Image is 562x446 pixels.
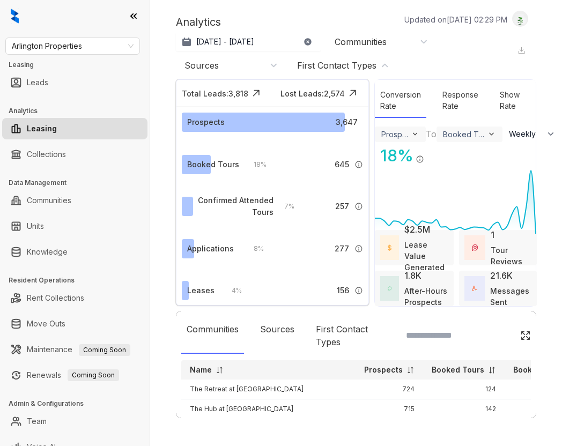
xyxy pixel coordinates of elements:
p: Name [190,365,212,375]
div: Lost Leads: 2,574 [280,88,345,99]
div: Booked Tours [187,159,239,170]
img: Click Icon [424,145,440,161]
td: The Hub at [GEOGRAPHIC_DATA] [181,399,356,419]
img: sorting [216,366,224,374]
img: Click Icon [248,85,264,101]
td: 124 [423,380,505,399]
span: Arlington Properties [12,38,134,54]
h3: Leasing [9,60,150,70]
a: Move Outs [27,313,65,334]
span: 645 [335,159,349,170]
p: [DATE] - [DATE] [196,36,254,47]
img: AfterHoursConversations [388,286,391,291]
span: 257 [335,200,349,212]
img: sorting [406,366,415,374]
img: Click Icon [345,85,361,101]
div: Communities [181,317,244,354]
div: Booked Tours [443,130,485,139]
h3: Analytics [9,106,150,116]
h3: Data Management [9,178,150,188]
span: Coming Soon [68,369,119,381]
img: SearchIcon [498,331,507,340]
div: First Contact Types [310,317,393,354]
div: Prospects [187,116,225,128]
td: 715 [356,399,423,419]
button: [DATE] - [DATE] [176,32,321,51]
p: Analytics [176,14,221,30]
span: Coming Soon [79,344,130,356]
a: Units [27,215,44,237]
li: Team [2,411,147,432]
td: 724 [356,380,423,399]
img: Info [354,202,363,211]
a: Leasing [27,118,57,139]
img: Info [354,160,363,169]
li: Leasing [2,118,147,139]
li: Collections [2,144,147,165]
div: 8 % [243,243,264,255]
a: Team [27,411,47,432]
div: 18 % [375,144,413,168]
div: Tour Reviews [491,244,531,267]
li: Move Outs [2,313,147,334]
span: 3,647 [336,116,358,128]
img: Click Icon [520,330,531,341]
div: Lease Value Generated [404,239,448,273]
img: LeaseValue [388,244,391,251]
img: TotalFum [472,286,477,291]
div: Messages Sent [490,285,531,308]
li: Knowledge [2,241,147,263]
img: logo [11,9,19,24]
p: Updated on [DATE] 02:29 PM [404,14,507,25]
img: TourReviews [472,244,478,250]
div: Sources [184,60,219,71]
div: 18 % [243,159,267,170]
span: 156 [337,285,349,296]
div: 7 % [273,200,294,212]
img: Download [517,46,526,54]
div: To [426,128,437,140]
li: Maintenance [2,339,147,360]
div: Total Leads: 3,818 [182,88,248,99]
div: 1.8K [404,269,421,282]
div: 4 % [221,285,242,296]
img: Info [354,286,363,295]
h3: Admin & Configurations [9,399,150,408]
div: Applications [187,243,234,255]
p: Booked Tours [432,365,484,375]
a: Knowledge [27,241,68,263]
img: ViewFilterArrow [411,130,419,138]
div: Leases [187,285,215,296]
li: Rent Collections [2,287,147,309]
div: 1 [491,228,494,241]
img: Info [354,244,363,253]
li: Renewals [2,365,147,386]
li: Leads [2,72,147,93]
a: Communities [27,190,71,211]
div: After-Hours Prospects [404,285,448,308]
a: Rent Collections [27,287,84,309]
td: 142 [423,399,505,419]
td: The Retreat at [GEOGRAPHIC_DATA] [181,380,356,399]
span: 277 [335,243,349,255]
div: Conversion Rate [375,84,426,118]
li: Communities [2,190,147,211]
a: Collections [27,144,66,165]
div: 21.6K [490,269,513,282]
div: Response Rate [437,84,484,118]
img: sorting [488,366,496,374]
li: Units [2,215,147,237]
a: Leads [27,72,48,93]
div: First Contact Types [297,60,376,71]
img: ViewFilterArrow [487,130,496,139]
div: Show Rate [494,84,525,118]
h3: Resident Operations [9,276,150,285]
div: Communities [335,36,387,48]
div: Confirmed Attended Tours [187,195,273,218]
p: Booked % [513,365,551,375]
span: Weekly [509,129,542,139]
p: Prospects [364,365,403,375]
a: RenewalsComing Soon [27,365,119,386]
div: Sources [255,317,300,354]
img: UserAvatar [513,13,528,25]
